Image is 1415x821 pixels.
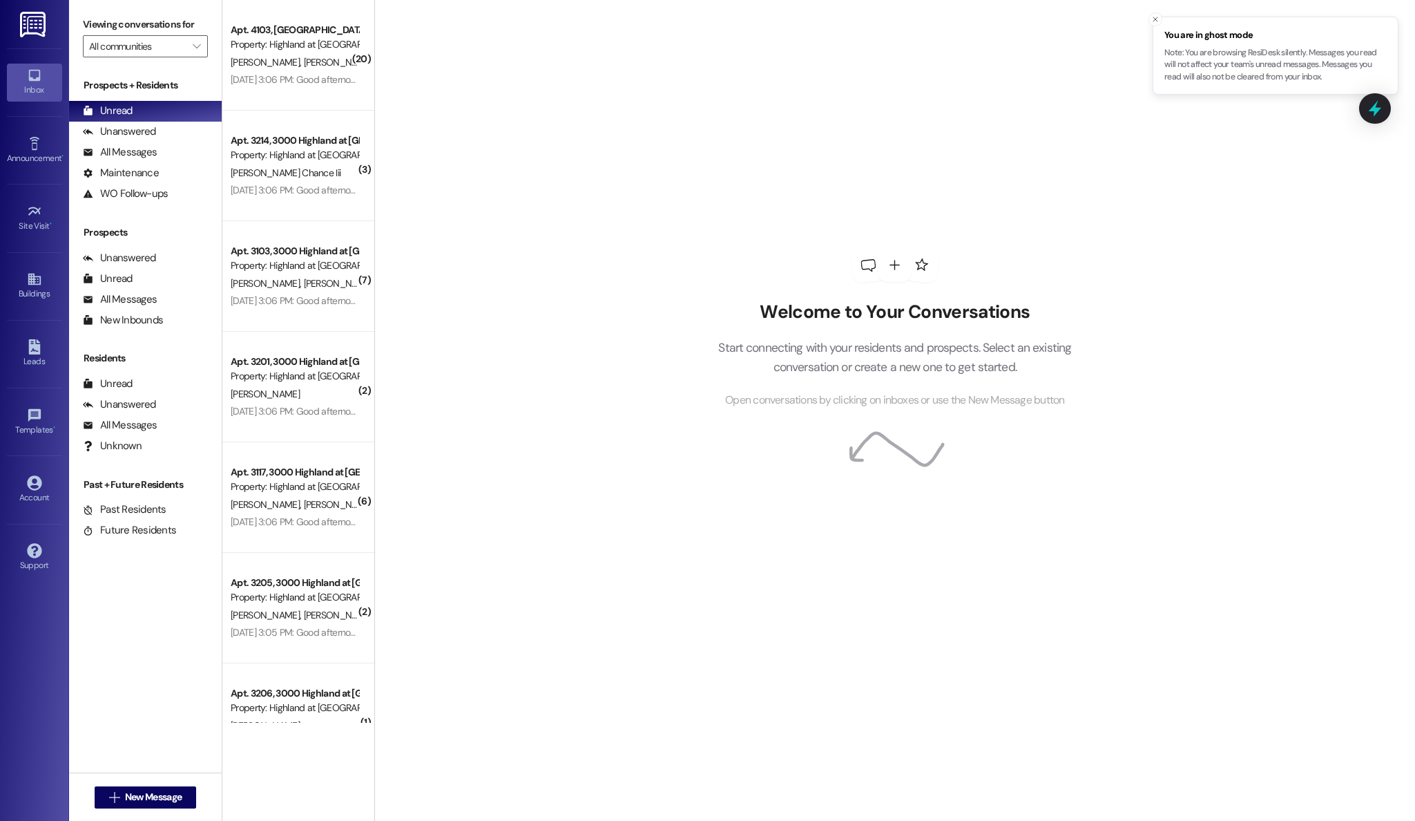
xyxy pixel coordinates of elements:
div: Unanswered [83,397,156,412]
div: New Inbounds [83,313,163,328]
span: • [61,151,64,161]
img: ResiDesk Logo [20,12,48,37]
div: All Messages [83,418,157,433]
button: New Message [95,786,197,809]
div: Unread [83,104,133,118]
span: [PERSON_NAME] [303,498,376,511]
div: [DATE] 3:06 PM: Good afternoon! Our office will be closed [DATE][DATE], in observance of [DATE]. ... [231,516,1169,528]
a: Templates • [7,404,62,441]
a: Leads [7,335,62,372]
span: • [50,219,52,229]
span: [PERSON_NAME] [231,609,304,621]
div: Apt. 3103, 3000 Highland at [GEOGRAPHIC_DATA] [231,244,358,258]
a: Buildings [7,267,62,305]
button: Close toast [1148,12,1162,26]
div: Property: Highland at [GEOGRAPHIC_DATA] [231,480,358,494]
span: Open conversations by clicking on inboxes or use the New Message button [725,392,1064,409]
div: Residents [69,351,222,366]
div: [DATE] 3:06 PM: Good afternoon! Our office will be closed [DATE][DATE], in observance of [DATE]. ... [231,294,1169,307]
div: Property: Highland at [GEOGRAPHIC_DATA] [231,37,358,52]
div: Apt. 3117, 3000 Highland at [GEOGRAPHIC_DATA] [231,465,358,480]
a: Inbox [7,64,62,101]
p: Start connecting with your residents and prospects. Select an existing conversation or create a n... [697,338,1092,377]
div: Unknown [83,439,142,453]
div: All Messages [83,145,157,160]
span: [PERSON_NAME] Chance Iii [231,167,340,179]
div: Future Residents [83,523,176,538]
div: Property: Highland at [GEOGRAPHIC_DATA] [231,369,358,384]
span: • [53,423,55,433]
span: [PERSON_NAME] [231,56,304,68]
div: Past Residents [83,502,166,517]
input: All communities [89,35,186,57]
div: Prospects + Residents [69,78,222,93]
span: [PERSON_NAME] [231,388,300,400]
div: Apt. 3201, 3000 Highland at [GEOGRAPHIC_DATA] [231,355,358,369]
h2: Welcome to Your Conversations [697,301,1092,323]
div: Unanswered [83,251,156,265]
div: WO Follow-ups [83,187,168,201]
div: Property: Highland at [GEOGRAPHIC_DATA] [231,148,358,162]
span: [PERSON_NAME] [303,609,372,621]
span: [PERSON_NAME] [303,277,372,290]
div: [DATE] 3:06 PM: Good afternoon! Our office will be closed [DATE][DATE], in observance of [DATE]. ... [231,184,1169,196]
div: Property: Highland at [GEOGRAPHIC_DATA] [231,258,358,273]
div: [DATE] 3:06 PM: Good afternoon! Our office will be closed [DATE][DATE], in observance of [DATE]. ... [231,405,1169,417]
p: Note: You are browsing ResiDesk silently. Messages you read will not affect your team's unread me... [1164,47,1387,84]
div: Past + Future Residents [69,478,222,492]
span: [PERSON_NAME] [231,719,300,732]
div: Property: Highland at [GEOGRAPHIC_DATA] [231,701,358,715]
a: Support [7,539,62,576]
div: Apt. 3206, 3000 Highland at [GEOGRAPHIC_DATA] [231,686,358,701]
div: Apt. 3205, 3000 Highland at [GEOGRAPHIC_DATA] [231,576,358,590]
span: You are in ghost mode [1164,28,1387,42]
div: Property: Highland at [GEOGRAPHIC_DATA] [231,590,358,605]
span: [PERSON_NAME] [303,56,372,68]
span: New Message [125,790,182,804]
div: Prospects [69,225,222,240]
div: Unanswered [83,124,156,139]
div: Apt. 4103, [GEOGRAPHIC_DATA] at [GEOGRAPHIC_DATA] [231,23,358,37]
div: Unread [83,377,133,391]
div: Unread [83,272,133,286]
a: Site Visit • [7,200,62,237]
i:  [109,792,119,803]
label: Viewing conversations for [83,14,208,35]
div: Apt. 3214, 3000 Highland at [GEOGRAPHIC_DATA] [231,133,358,148]
span: [PERSON_NAME] [231,277,304,290]
div: [DATE] 3:05 PM: Good afternoon! Our office will be closed [DATE][DATE], in observance of [DATE]. ... [231,626,1169,639]
span: [PERSON_NAME] [231,498,304,511]
a: Account [7,471,62,509]
div: All Messages [83,292,157,307]
div: Maintenance [83,166,159,180]
div: [DATE] 3:06 PM: Good afternoon! Our office will be closed [DATE][DATE], in observance of [DATE]. ... [231,73,1169,86]
i:  [193,41,200,52]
